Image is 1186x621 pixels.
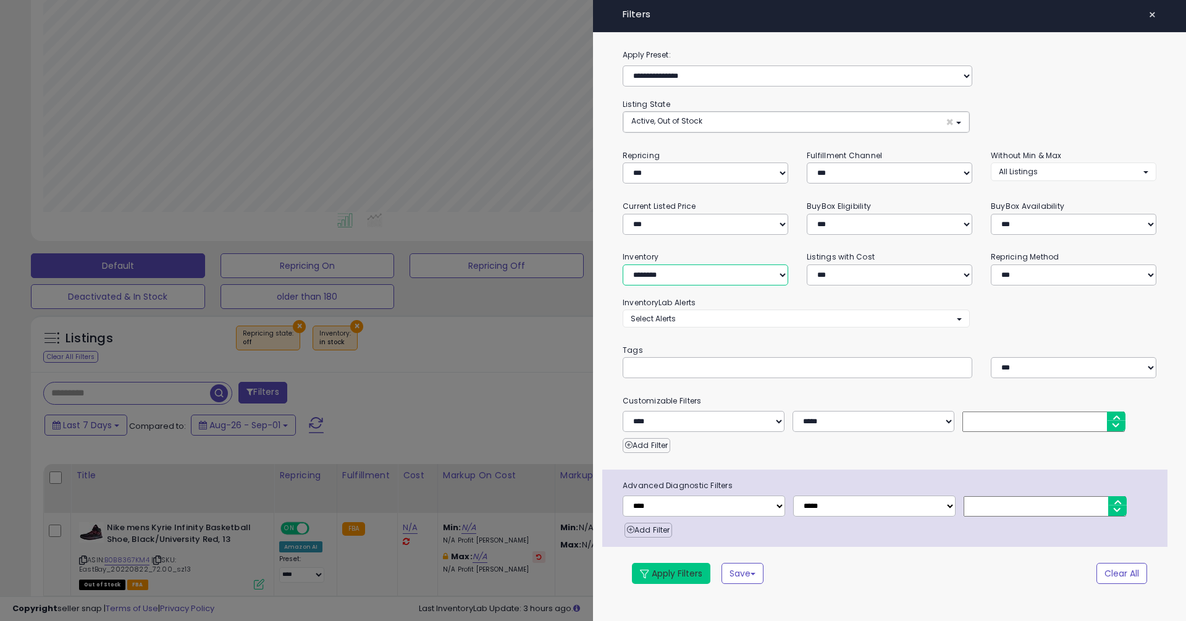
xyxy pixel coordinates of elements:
small: Listings with Cost [807,251,875,262]
small: Repricing [623,150,660,161]
span: Active, Out of Stock [631,116,702,126]
small: BuyBox Eligibility [807,201,871,211]
small: Inventory [623,251,658,262]
button: Active, Out of Stock × [623,112,969,132]
small: Without Min & Max [991,150,1062,161]
span: × [946,116,954,129]
button: All Listings [991,163,1156,180]
span: Advanced Diagnostic Filters [613,479,1167,492]
button: Apply Filters [632,563,710,584]
small: Customizable Filters [613,394,1166,408]
small: BuyBox Availability [991,201,1064,211]
span: × [1148,6,1156,23]
button: Add Filter [623,438,670,453]
label: Apply Preset: [613,48,1166,62]
button: Add Filter [625,523,672,538]
span: All Listings [999,166,1038,177]
h4: Filters [623,9,1156,20]
span: Select Alerts [631,313,676,324]
button: Clear All [1096,563,1147,584]
button: × [1143,6,1161,23]
small: Fulfillment Channel [807,150,882,161]
button: Save [721,563,763,584]
small: Tags [613,344,1166,357]
button: Select Alerts [623,310,970,327]
small: Current Listed Price [623,201,696,211]
small: Listing State [623,99,670,109]
small: Repricing Method [991,251,1059,262]
small: InventoryLab Alerts [623,297,696,308]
